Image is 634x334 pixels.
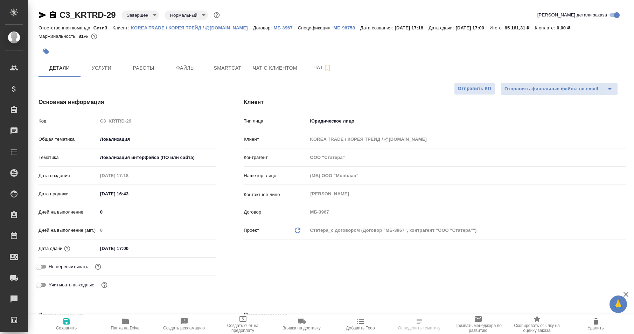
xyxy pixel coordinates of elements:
[98,152,216,163] div: Локализация интерфейса (ПО или сайта)
[283,326,320,330] span: Заявка на доставку
[453,323,503,333] span: Призвать менеджера по развитию
[244,136,307,143] p: Клиент
[93,25,113,30] p: Сити3
[609,295,627,313] button: 🙏
[273,25,298,30] a: МБ-3967
[244,227,259,234] p: Проект
[39,44,54,59] button: Добавить тэг
[244,311,626,319] h4: Ответственные
[244,98,626,106] h4: Клиент
[56,326,77,330] span: Сохранить
[39,154,98,161] p: Тематика
[111,326,140,330] span: Папка на Drive
[429,25,455,30] p: Дата сдачи:
[253,64,297,72] span: Чат с клиентом
[307,224,626,236] div: Статера_с договором (Договор "МБ-3967", контрагент "ООО "Статера"")
[395,25,429,30] p: [DATE] 17:18
[100,280,109,290] button: Выбери, если сб и вс нужно считать рабочими днями для выполнения заказа.
[93,262,103,271] button: Включи, если не хочешь, чтобы указанная дата сдачи изменилась после переставления заказа в 'Подтв...
[39,172,98,179] p: Дата создания
[244,154,307,161] p: Контрагент
[98,225,216,235] input: Пустое поле
[168,12,200,18] button: Нормальный
[244,209,307,216] p: Договор
[612,297,624,312] span: 🙏
[78,34,89,39] p: 81%
[60,10,116,20] a: C3_KRTRD-29
[489,25,504,30] p: Итого:
[588,326,604,330] span: Удалить
[244,118,307,125] p: Тип лица
[273,25,298,30] p: МБ-3967
[512,323,562,333] span: Скопировать ссылку на оценку заказа
[49,281,95,288] span: Учитывать выходные
[331,314,390,334] button: Добавить Todo
[501,83,602,95] button: Отправить финальные файлы на email
[501,83,618,95] div: split button
[98,171,159,181] input: Пустое поле
[272,314,331,334] button: Заявка на доставку
[323,64,332,72] svg: Подписаться
[39,245,63,252] p: Дата сдачи
[458,85,491,93] span: Отправить КП
[155,314,214,334] button: Создать рекламацию
[63,244,72,253] button: Если добавить услуги и заполнить их объемом, то дата рассчитается автоматически
[306,63,339,72] span: Чат
[566,314,625,334] button: Удалить
[307,115,626,127] div: Юридическое лицо
[96,314,155,334] button: Папка на Drive
[39,118,98,125] p: Код
[37,314,96,334] button: Сохранить
[557,25,575,30] p: 0,00 ₽
[98,189,159,199] input: ✎ Введи что-нибудь
[244,191,307,198] p: Контактное лицо
[131,25,253,30] a: KOREA TRADE / КОРЕЯ ТРЕЙД / @[DOMAIN_NAME]
[39,136,98,143] p: Общая тематика
[218,323,268,333] span: Создать счет на предоплату
[214,314,272,334] button: Создать счет на предоплату
[85,64,118,72] span: Услуги
[449,314,508,334] button: Призвать менеджера по развитию
[537,12,607,19] span: [PERSON_NAME] детали заказа
[39,98,216,106] h4: Основная информация
[211,64,244,72] span: Smartcat
[49,11,57,19] button: Скопировать ссылку
[131,25,253,30] p: KOREA TRADE / КОРЕЯ ТРЕЙД / @[DOMAIN_NAME]
[307,171,626,181] input: Пустое поле
[456,25,490,30] p: [DATE] 17:00
[333,25,360,30] p: МБ-98758
[43,64,76,72] span: Детали
[165,11,208,20] div: Завершен
[398,326,440,330] span: Определить тематику
[346,326,375,330] span: Добавить Todo
[39,190,98,197] p: Дата продажи
[307,134,626,144] input: Пустое поле
[298,25,333,30] p: Спецификация:
[39,227,98,234] p: Дней на выполнение (авт.)
[307,152,626,162] input: Пустое поле
[535,25,557,30] p: К оплате:
[244,172,307,179] p: Наше юр. лицо
[39,209,98,216] p: Дней на выполнение
[49,263,88,270] span: Не пересчитывать
[454,83,495,95] button: Отправить КП
[504,85,598,93] span: Отправить финальные файлы на email
[127,64,160,72] span: Работы
[39,25,93,30] p: Ответственная команда:
[390,314,449,334] button: Определить тематику
[98,116,216,126] input: Пустое поле
[112,25,131,30] p: Клиент:
[508,314,566,334] button: Скопировать ссылку на оценку заказа
[333,25,360,30] a: МБ-98758
[360,25,395,30] p: Дата создания:
[39,11,47,19] button: Скопировать ссылку для ЯМессенджера
[121,11,159,20] div: Завершен
[39,311,216,319] h4: Дополнительно
[212,11,221,20] button: Доп статусы указывают на важность/срочность заказа
[125,12,151,18] button: Завершен
[39,34,78,39] p: Маржинальность:
[90,32,99,41] button: 10323.81 RUB;
[505,25,535,30] p: 65 161,31 ₽
[169,64,202,72] span: Файлы
[253,25,274,30] p: Договор:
